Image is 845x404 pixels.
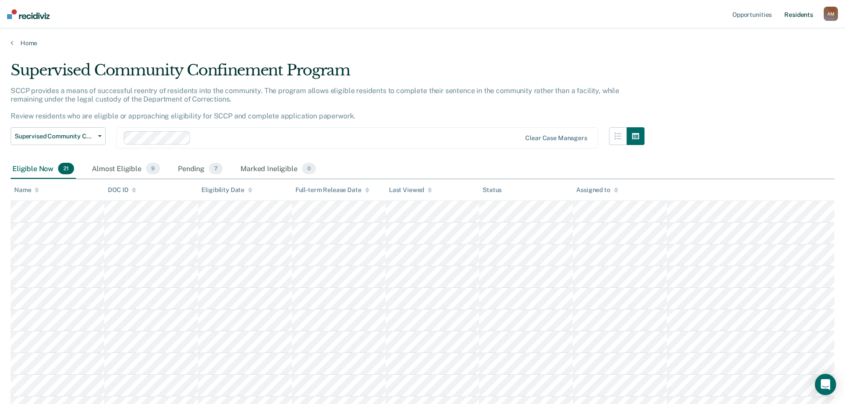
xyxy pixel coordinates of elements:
[201,186,252,194] div: Eligibility Date
[824,7,838,21] div: A M
[108,186,136,194] div: DOC ID
[483,186,502,194] div: Status
[58,163,74,174] span: 21
[815,374,836,395] div: Open Intercom Messenger
[302,163,316,174] span: 0
[15,133,94,140] span: Supervised Community Confinement Program
[11,127,106,145] button: Supervised Community Confinement Program
[14,186,39,194] div: Name
[11,86,619,121] p: SCCP provides a means of successful reentry of residents into the community. The program allows e...
[209,163,223,174] span: 7
[146,163,160,174] span: 9
[11,159,76,179] div: Eligible Now21
[824,7,838,21] button: AM
[295,186,369,194] div: Full-term Release Date
[11,61,645,86] div: Supervised Community Confinement Program
[7,9,50,19] img: Recidiviz
[576,186,618,194] div: Assigned to
[525,134,587,142] div: Clear case managers
[239,159,318,179] div: Marked Ineligible0
[90,159,162,179] div: Almost Eligible9
[389,186,432,194] div: Last Viewed
[176,159,224,179] div: Pending7
[11,39,834,47] a: Home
